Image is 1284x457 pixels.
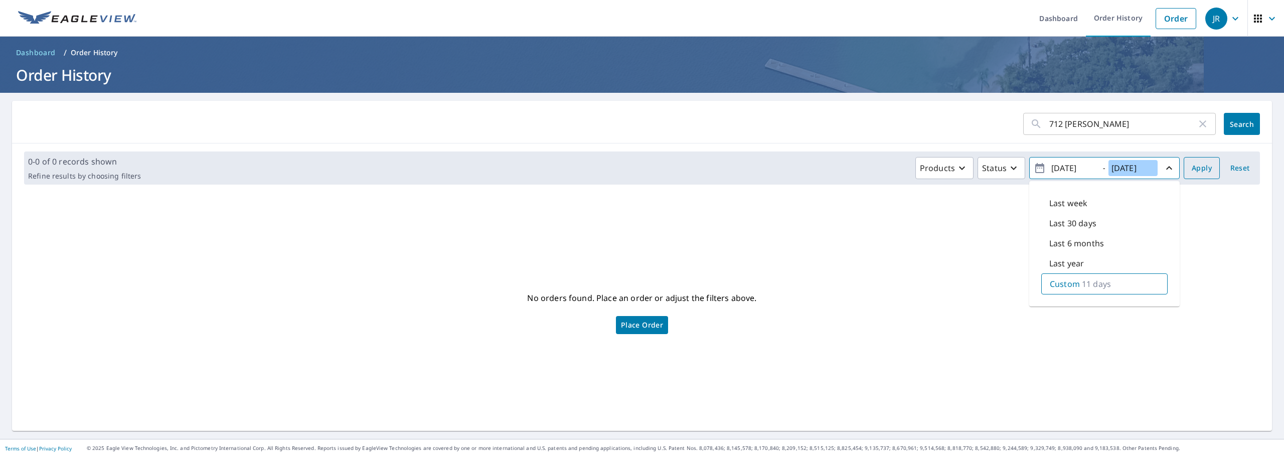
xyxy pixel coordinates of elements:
button: Apply [1184,157,1220,179]
p: Last 30 days [1049,217,1096,229]
p: Custom [1050,278,1080,290]
div: Custom11 days [1041,273,1168,294]
a: Dashboard [12,45,60,61]
span: Search [1232,119,1252,129]
p: Last week [1049,197,1087,209]
p: No orders found. Place an order or adjust the filters above. [527,290,756,306]
input: Address, Report #, Claim ID, etc. [1049,110,1197,138]
span: Apply [1192,162,1212,175]
p: Last year [1049,257,1084,269]
li: / [64,47,67,59]
span: - [1034,160,1175,177]
div: Last week [1041,193,1168,213]
nav: breadcrumb [12,45,1272,61]
p: Products [920,162,955,174]
p: 11 days [1082,278,1111,290]
p: Refine results by choosing filters [28,172,141,181]
a: Place Order [616,316,668,334]
div: Last 30 days [1041,213,1168,233]
p: | [5,445,72,451]
p: Status [982,162,1007,174]
input: yyyy/mm/dd [1048,160,1097,176]
button: Search [1224,113,1260,135]
button: Products [915,157,974,179]
input: yyyy/mm/dd [1108,160,1158,176]
span: Reset [1228,162,1252,175]
p: Order History [71,48,118,58]
div: Last year [1041,253,1168,273]
a: Terms of Use [5,445,36,452]
button: Reset [1224,157,1256,179]
div: Last 6 months [1041,233,1168,253]
p: Last 6 months [1049,237,1104,249]
h1: Order History [12,65,1272,85]
a: Privacy Policy [39,445,72,452]
img: EV Logo [18,11,136,26]
p: © 2025 Eagle View Technologies, Inc. and Pictometry International Corp. All Rights Reserved. Repo... [87,444,1279,452]
span: Place Order [621,323,663,328]
button: Status [978,157,1025,179]
span: Dashboard [16,48,56,58]
button: - [1029,157,1180,179]
a: Order [1156,8,1196,29]
p: 0-0 of 0 records shown [28,156,141,168]
div: JR [1205,8,1227,30]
